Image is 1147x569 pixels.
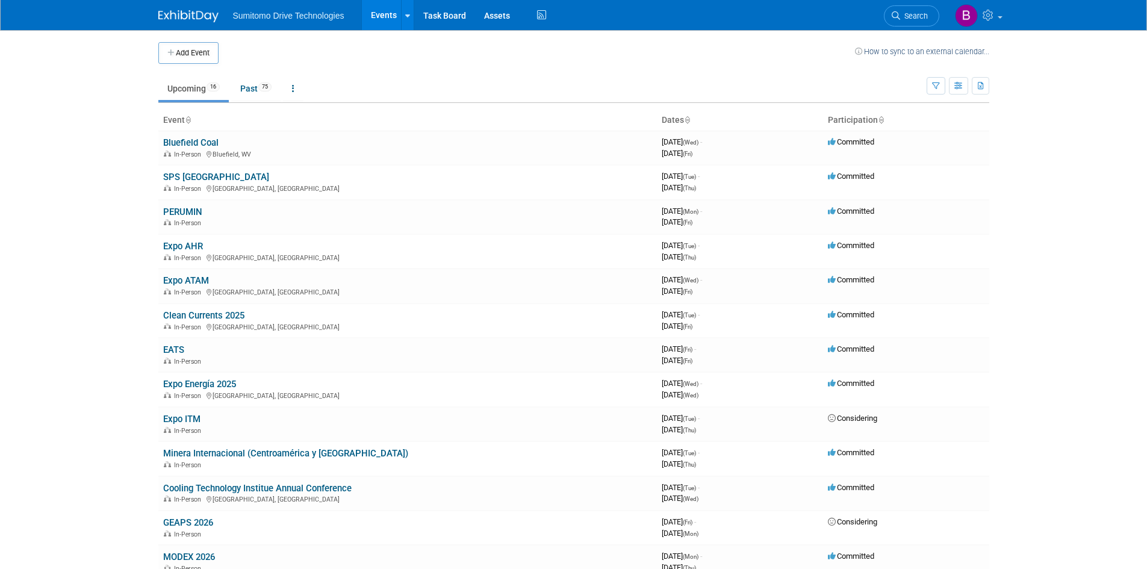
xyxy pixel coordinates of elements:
[163,207,202,217] a: PERUMIN
[683,277,698,284] span: (Wed)
[662,241,700,250] span: [DATE]
[174,496,205,503] span: In-Person
[828,414,877,423] span: Considering
[163,390,652,400] div: [GEOGRAPHIC_DATA], [GEOGRAPHIC_DATA]
[683,461,696,468] span: (Thu)
[174,392,205,400] span: In-Person
[683,208,698,215] span: (Mon)
[174,323,205,331] span: In-Person
[828,448,874,457] span: Committed
[163,137,219,148] a: Bluefield Coal
[683,553,698,560] span: (Mon)
[683,254,696,261] span: (Thu)
[683,392,698,399] span: (Wed)
[164,151,171,157] img: In-Person Event
[683,427,696,434] span: (Thu)
[683,519,692,526] span: (Fri)
[698,310,700,319] span: -
[164,219,171,225] img: In-Person Event
[158,110,657,131] th: Event
[174,151,205,158] span: In-Person
[158,77,229,100] a: Upcoming16
[662,379,702,388] span: [DATE]
[662,459,696,468] span: [DATE]
[700,207,702,216] span: -
[823,110,989,131] th: Participation
[683,530,698,537] span: (Mon)
[662,149,692,158] span: [DATE]
[683,346,692,353] span: (Fri)
[683,450,696,456] span: (Tue)
[163,241,203,252] a: Expo AHR
[700,137,702,146] span: -
[163,275,209,286] a: Expo ATAM
[828,241,874,250] span: Committed
[174,185,205,193] span: In-Person
[828,379,874,388] span: Committed
[683,496,698,502] span: (Wed)
[164,254,171,260] img: In-Person Event
[163,287,652,296] div: [GEOGRAPHIC_DATA], [GEOGRAPHIC_DATA]
[828,172,874,181] span: Committed
[163,494,652,503] div: [GEOGRAPHIC_DATA], [GEOGRAPHIC_DATA]
[185,115,191,125] a: Sort by Event Name
[163,172,269,182] a: SPS [GEOGRAPHIC_DATA]
[164,288,171,294] img: In-Person Event
[662,517,696,526] span: [DATE]
[258,82,272,92] span: 75
[164,496,171,502] img: In-Person Event
[828,552,874,561] span: Committed
[233,11,344,20] span: Sumitomo Drive Technologies
[164,530,171,536] img: In-Person Event
[683,381,698,387] span: (Wed)
[694,517,696,526] span: -
[662,483,700,492] span: [DATE]
[207,82,220,92] span: 16
[164,323,171,329] img: In-Person Event
[163,322,652,331] div: [GEOGRAPHIC_DATA], [GEOGRAPHIC_DATA]
[698,483,700,492] span: -
[662,529,698,538] span: [DATE]
[662,207,702,216] span: [DATE]
[164,461,171,467] img: In-Person Event
[662,217,692,226] span: [DATE]
[698,241,700,250] span: -
[698,448,700,457] span: -
[174,254,205,262] span: In-Person
[828,483,874,492] span: Committed
[884,5,939,26] a: Search
[662,183,696,192] span: [DATE]
[163,379,236,390] a: Expo Energía 2025
[662,552,702,561] span: [DATE]
[158,42,219,64] button: Add Event
[700,552,702,561] span: -
[828,310,874,319] span: Committed
[163,414,200,424] a: Expo ITM
[900,11,928,20] span: Search
[828,275,874,284] span: Committed
[163,448,408,459] a: Minera Internacional (Centroamérica y [GEOGRAPHIC_DATA])
[163,183,652,193] div: [GEOGRAPHIC_DATA], [GEOGRAPHIC_DATA]
[683,485,696,491] span: (Tue)
[164,358,171,364] img: In-Person Event
[683,151,692,157] span: (Fri)
[698,172,700,181] span: -
[683,173,696,180] span: (Tue)
[828,207,874,216] span: Committed
[684,115,690,125] a: Sort by Start Date
[662,494,698,503] span: [DATE]
[174,461,205,469] span: In-Person
[828,137,874,146] span: Committed
[231,77,281,100] a: Past75
[662,356,692,365] span: [DATE]
[163,149,652,158] div: Bluefield, WV
[698,414,700,423] span: -
[828,517,877,526] span: Considering
[955,4,978,27] img: Brittany Mitchell
[662,287,692,296] span: [DATE]
[683,358,692,364] span: (Fri)
[662,310,700,319] span: [DATE]
[662,322,692,331] span: [DATE]
[683,312,696,319] span: (Tue)
[683,243,696,249] span: (Tue)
